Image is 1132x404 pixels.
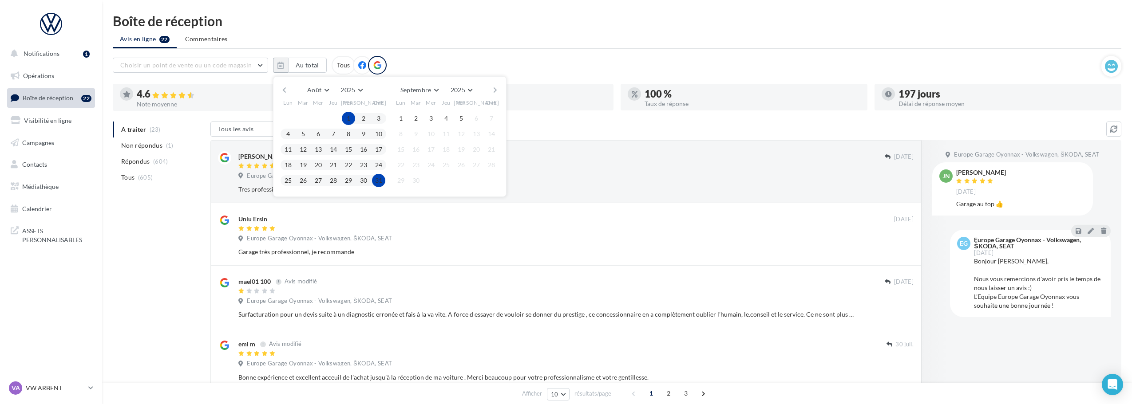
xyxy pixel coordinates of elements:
[153,158,168,165] span: (604)
[120,61,252,69] span: Choisir un point de vente ou un code magasin
[185,35,228,43] span: Commentaires
[269,341,301,348] span: Avis modifié
[312,127,325,141] button: 6
[12,384,20,392] span: VA
[281,158,295,172] button: 18
[424,112,438,125] button: 3
[522,389,542,398] span: Afficher
[297,127,310,141] button: 5
[956,200,1086,208] div: Garage au top 👍
[247,235,392,243] span: Europe Garage Oyonnax - Volkswagen, ŠKODA, SEAT
[273,58,327,73] button: Au total
[372,174,385,187] button: 31
[956,169,1006,176] div: [PERSON_NAME]
[409,158,423,172] button: 23
[288,58,327,73] button: Au total
[342,158,355,172] button: 22
[442,99,451,106] span: Jeu
[337,84,366,96] button: 2025
[5,177,97,196] a: Médiathèque
[238,340,255,349] div: emi m
[898,101,1114,107] div: Délai de réponse moyen
[81,95,91,102] div: 22
[238,373,856,382] div: Bonne expérience et excellent acceuil de l’achat jusqu’à la réception de ma voiture . Merci beauc...
[470,127,483,141] button: 13
[426,99,436,106] span: Mer
[332,56,355,75] div: Tous
[247,172,392,180] span: Europe Garage Oyonnax - Volkswagen, ŠKODA, SEAT
[297,174,310,187] button: 26
[304,84,332,96] button: Août
[238,152,288,161] div: [PERSON_NAME]
[357,112,370,125] button: 2
[455,112,468,125] button: 5
[960,239,968,248] span: EG
[342,143,355,156] button: 15
[439,112,453,125] button: 4
[895,341,914,349] span: 30 juil.
[22,183,59,190] span: Médiathèque
[312,174,325,187] button: 27
[297,143,310,156] button: 12
[121,173,135,182] span: Tous
[357,143,370,156] button: 16
[26,384,85,392] p: VW ARBENT
[166,142,174,149] span: (1)
[409,143,423,156] button: 16
[23,72,54,79] span: Opérations
[439,158,453,172] button: 25
[394,143,408,156] button: 15
[451,86,465,94] span: 2025
[956,188,976,196] span: [DATE]
[439,127,453,141] button: 11
[486,99,497,106] span: Dim
[644,386,658,400] span: 1
[238,185,856,194] div: Tres professionnel
[357,174,370,187] button: 30
[238,247,856,256] div: Garage très professionnel, je recommande
[327,158,340,172] button: 21
[1102,374,1123,395] div: Open Intercom Messenger
[645,89,860,99] div: 100 %
[113,58,268,73] button: Choisir un point de vente ou un code magasin
[281,174,295,187] button: 25
[210,122,299,137] button: Tous les avis
[400,86,431,94] span: Septembre
[5,44,93,63] button: Notifications 1
[372,143,385,156] button: 17
[357,158,370,172] button: 23
[373,99,384,106] span: Dim
[394,112,408,125] button: 1
[645,101,860,107] div: Taux de réponse
[238,215,267,224] div: Unlu Ersin
[894,153,914,161] span: [DATE]
[285,278,317,285] span: Avis modifié
[238,310,856,319] div: Surfacturation pour un devis suite à un diagnostic erronée et fais à la va vite. A force d essaye...
[22,205,52,212] span: Calendrier
[394,127,408,141] button: 8
[974,257,1104,310] div: Bonjour [PERSON_NAME], Nous vous remercions d'avoir pris le temps de nous laisser un avis :) L'Eq...
[342,112,355,125] button: 1
[24,50,59,57] span: Notifications
[218,125,254,133] span: Tous les avis
[313,99,324,106] span: Mer
[894,216,914,224] span: [DATE]
[894,278,914,286] span: [DATE]
[409,127,423,141] button: 9
[439,143,453,156] button: 18
[470,143,483,156] button: 20
[83,51,90,58] div: 1
[298,99,309,106] span: Mar
[372,158,385,172] button: 24
[679,386,693,400] span: 3
[121,141,162,150] span: Non répondus
[954,151,1099,159] span: Europe Garage Oyonnax - Volkswagen, ŠKODA, SEAT
[485,112,498,125] button: 7
[424,127,438,141] button: 10
[372,127,385,141] button: 10
[24,117,71,124] span: Visibilité en ligne
[5,155,97,174] a: Contacts
[283,99,293,106] span: Lun
[396,99,406,106] span: Lun
[898,89,1114,99] div: 197 jours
